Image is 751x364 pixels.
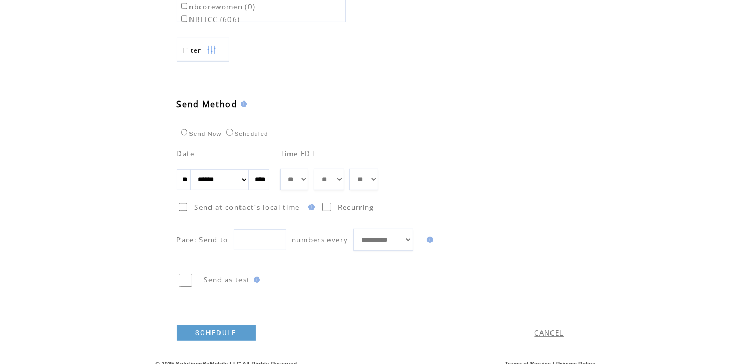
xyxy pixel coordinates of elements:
[338,203,374,212] span: Recurring
[181,3,188,9] input: nbcorewomen (0)
[194,203,299,212] span: Send at contact`s local time
[280,149,315,158] span: Time EDT
[178,130,222,137] label: Send Now
[424,237,433,243] img: help.gif
[305,204,315,210] img: help.gif
[177,325,256,341] a: SCHEDULE
[292,235,348,245] span: numbers every
[251,277,260,283] img: help.gif
[177,235,228,245] span: Pace: Send to
[181,15,188,22] input: NBEICC (606)
[204,275,251,285] span: Send as test
[181,129,188,136] input: Send Now
[535,328,564,338] a: CANCEL
[177,149,195,158] span: Date
[237,101,247,107] img: help.gif
[207,38,216,62] img: filters.png
[179,2,256,12] label: nbcorewomen (0)
[183,46,202,55] span: Show filters
[177,98,238,110] span: Send Method
[224,130,268,137] label: Scheduled
[179,15,241,24] label: NBEICC (606)
[177,38,229,62] a: Filter
[226,129,233,136] input: Scheduled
